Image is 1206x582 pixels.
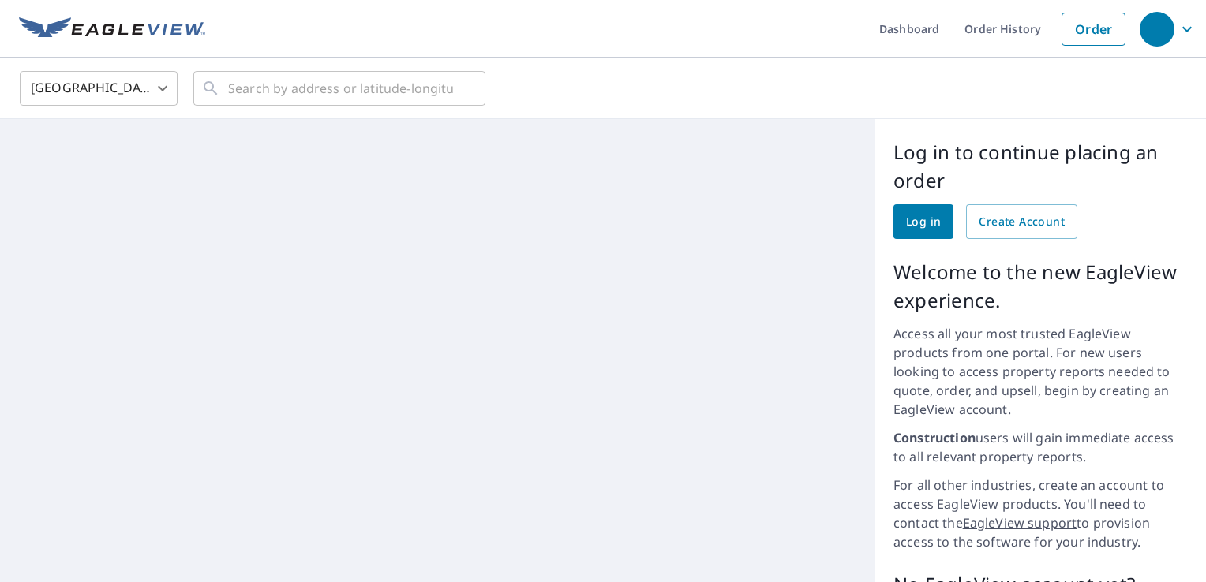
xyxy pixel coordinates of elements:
[893,258,1187,315] p: Welcome to the new EagleView experience.
[893,324,1187,419] p: Access all your most trusted EagleView products from one portal. For new users looking to access ...
[893,138,1187,195] p: Log in to continue placing an order
[19,17,205,41] img: EV Logo
[979,212,1065,232] span: Create Account
[893,476,1187,551] p: For all other industries, create an account to access EagleView products. You'll need to contact ...
[20,66,178,110] div: [GEOGRAPHIC_DATA]
[906,212,941,232] span: Log in
[1062,13,1125,46] a: Order
[893,428,1187,466] p: users will gain immediate access to all relevant property reports.
[893,429,976,446] strong: Construction
[228,66,453,110] input: Search by address or latitude-longitude
[893,204,953,239] a: Log in
[966,204,1077,239] a: Create Account
[963,514,1077,532] a: EagleView support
